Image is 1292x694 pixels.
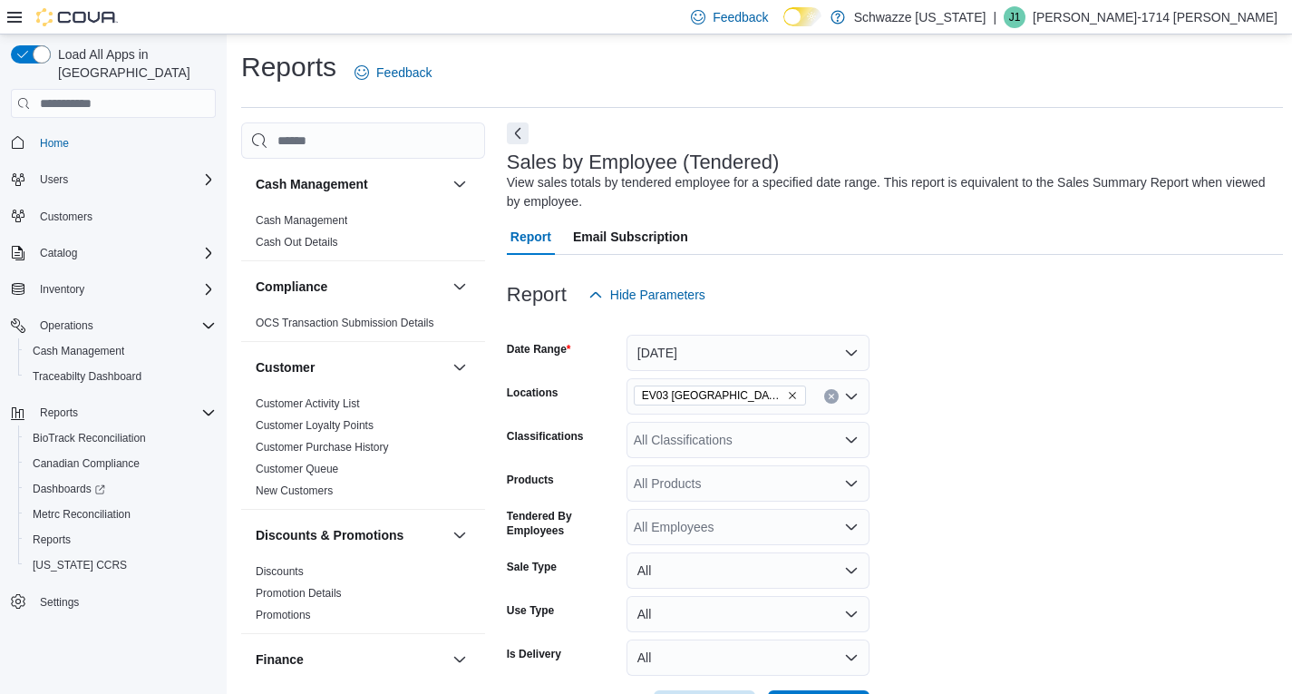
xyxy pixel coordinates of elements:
[33,131,216,153] span: Home
[25,478,216,500] span: Dashboards
[25,503,216,525] span: Metrc Reconciliation
[33,279,216,300] span: Inventory
[4,167,223,192] button: Users
[507,647,561,661] label: Is Delivery
[241,561,485,633] div: Discounts & Promotions
[40,172,68,187] span: Users
[507,173,1275,211] div: View sales totals by tendered employee for a specified date range. This report is equivalent to t...
[256,419,374,432] a: Customer Loyalty Points
[33,344,124,358] span: Cash Management
[18,338,223,364] button: Cash Management
[241,49,336,85] h1: Reports
[507,509,619,538] label: Tendered By Employees
[256,278,327,296] h3: Compliance
[510,219,551,255] span: Report
[33,315,216,337] span: Operations
[4,313,223,338] button: Operations
[256,587,342,600] a: Promotion Details
[256,358,445,376] button: Customer
[4,277,223,302] button: Inventory
[256,484,333,497] a: New Customers
[256,358,315,376] h3: Customer
[33,591,86,613] a: Settings
[40,595,79,610] span: Settings
[40,318,93,333] span: Operations
[507,560,557,574] label: Sale Type
[25,340,216,362] span: Cash Management
[1033,6,1277,28] p: [PERSON_NAME]-1714 [PERSON_NAME]
[40,282,84,297] span: Inventory
[25,427,216,449] span: BioTrack Reconciliation
[33,482,105,496] span: Dashboards
[33,169,75,191] button: Users
[256,463,338,475] a: Customer Queue
[1004,6,1025,28] div: Justin-1714 Sullivan
[507,284,567,306] h3: Report
[449,524,471,546] button: Discounts & Promotions
[844,476,859,491] button: Open list of options
[33,206,100,228] a: Customers
[25,554,216,576] span: Washington CCRS
[581,277,713,313] button: Hide Parameters
[256,440,389,455] span: Customer Purchase History
[18,502,223,527] button: Metrc Reconciliation
[256,565,304,578] a: Discounts
[256,317,434,329] a: OCS Transaction Submission Details
[40,246,77,260] span: Catalog
[256,397,360,410] a: Customer Activity List
[256,609,311,621] a: Promotions
[18,527,223,552] button: Reports
[256,396,360,411] span: Customer Activity List
[347,54,439,91] a: Feedback
[25,554,134,576] a: [US_STATE] CCRS
[33,533,71,547] span: Reports
[33,456,140,471] span: Canadian Compliance
[40,210,92,224] span: Customers
[25,453,147,474] a: Canadian Compliance
[854,6,986,28] p: Schwazze [US_STATE]
[25,529,216,551] span: Reports
[256,586,342,601] span: Promotion Details
[507,122,529,144] button: Next
[25,503,138,525] a: Metrc Reconciliation
[507,603,554,618] label: Use Type
[507,342,571,357] label: Date Range
[241,312,485,341] div: Compliance
[25,427,153,449] a: BioTrack Reconciliation
[256,316,434,330] span: OCS Transaction Submission Details
[40,136,69,151] span: Home
[25,366,216,387] span: Traceabilty Dashboard
[627,640,869,676] button: All
[449,173,471,195] button: Cash Management
[241,210,485,260] div: Cash Management
[33,169,216,191] span: Users
[33,242,84,264] button: Catalog
[18,451,223,476] button: Canadian Compliance
[507,152,780,173] h3: Sales by Employee (Tendered)
[376,64,432,82] span: Feedback
[51,45,216,82] span: Load All Apps in [GEOGRAPHIC_DATA]
[256,608,311,622] span: Promotions
[33,591,216,613] span: Settings
[507,429,584,444] label: Classifications
[256,235,338,249] span: Cash Out Details
[25,366,149,387] a: Traceabilty Dashboard
[4,129,223,155] button: Home
[713,8,768,26] span: Feedback
[25,453,216,474] span: Canadian Compliance
[449,357,471,378] button: Customer
[783,26,784,27] span: Dark Mode
[783,7,821,26] input: Dark Mode
[33,431,146,445] span: BioTrack Reconciliation
[25,478,112,500] a: Dashboards
[256,650,445,669] button: Finance
[449,649,471,670] button: Finance
[33,205,216,228] span: Customers
[844,433,859,447] button: Open list of options
[256,564,304,579] span: Discounts
[824,389,839,404] button: Clear input
[256,650,304,669] h3: Finance
[1009,6,1021,28] span: J1
[18,476,223,502] a: Dashboards
[256,462,338,476] span: Customer Queue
